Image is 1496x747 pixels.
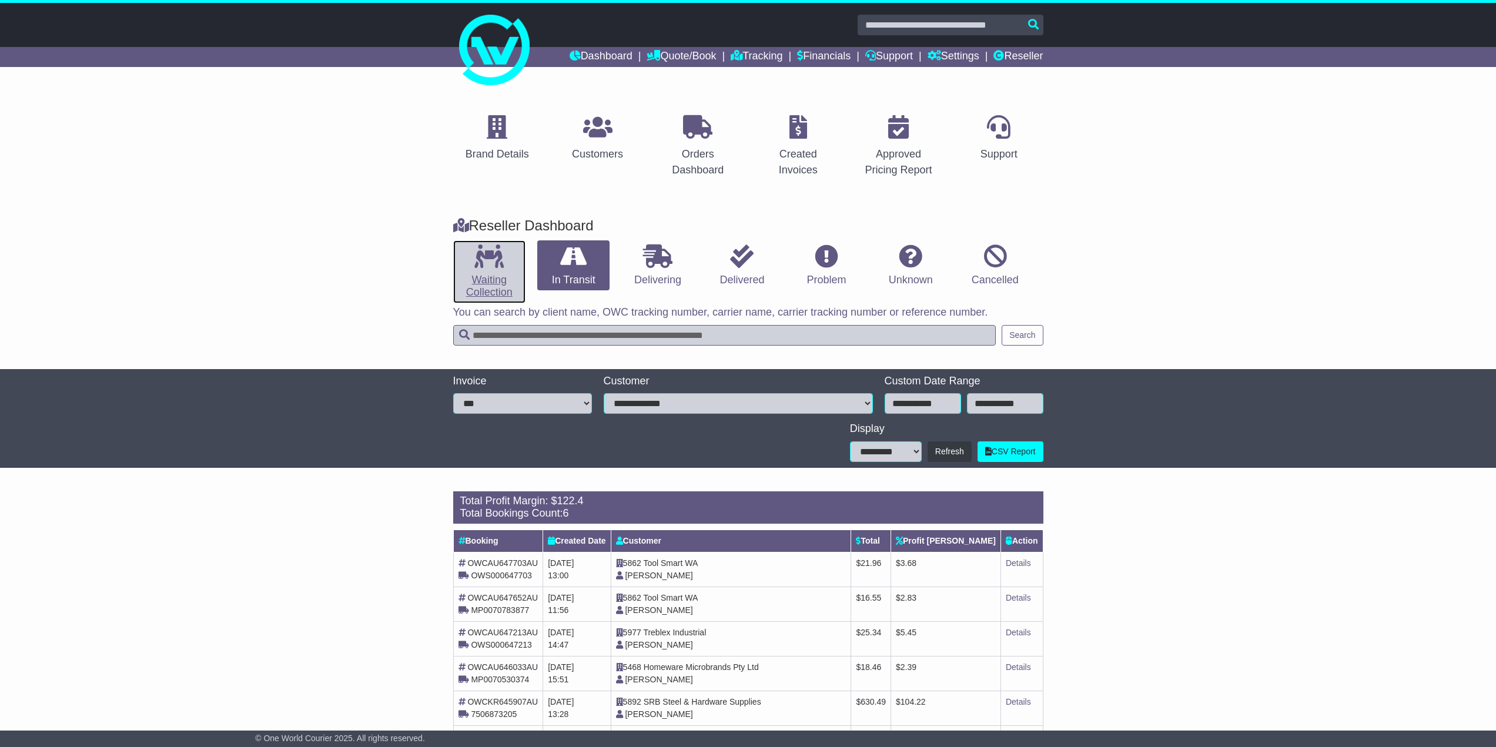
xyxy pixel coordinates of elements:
[625,675,692,684] span: [PERSON_NAME]
[901,593,916,602] span: 2.83
[850,423,1043,436] div: Display
[255,733,425,743] span: © One World Courier 2025. All rights reserved.
[453,530,543,552] th: Booking
[625,605,692,615] span: [PERSON_NAME]
[611,530,851,552] th: Customer
[467,628,538,637] span: OWCAU647213AU
[851,530,891,552] th: Total
[861,558,881,568] span: 21.96
[623,697,641,706] span: 5892
[471,709,517,719] span: 7506873205
[548,571,568,580] span: 13:00
[467,558,538,568] span: OWCAU647703AU
[643,593,698,602] span: Tool Smart WA
[548,709,568,719] span: 13:28
[891,621,1001,656] td: $
[861,697,886,706] span: 630.49
[647,47,716,67] a: Quote/Book
[862,146,935,178] div: Approved Pricing Report
[891,552,1001,587] td: $
[861,593,881,602] span: 16.55
[978,441,1043,462] a: CSV Report
[625,571,692,580] span: [PERSON_NAME]
[1002,325,1043,346] button: Search
[1006,558,1031,568] a: Details
[901,558,916,568] span: 3.68
[928,441,972,462] button: Refresh
[851,691,891,725] td: $
[851,552,891,587] td: $
[625,709,692,719] span: [PERSON_NAME]
[623,628,641,637] span: 5977
[548,640,568,649] span: 14:47
[466,146,529,162] div: Brand Details
[643,628,706,637] span: Treblex Industrial
[885,375,1043,388] div: Custom Date Range
[564,111,631,166] a: Customers
[654,111,742,182] a: Orders Dashboard
[453,375,592,388] div: Invoice
[548,697,574,706] span: [DATE]
[980,146,1018,162] div: Support
[471,571,532,580] span: OWS000647703
[1006,593,1031,602] a: Details
[1006,628,1031,637] a: Details
[993,47,1043,67] a: Reseller
[706,240,778,291] a: Delivered
[625,640,692,649] span: [PERSON_NAME]
[548,605,568,615] span: 11:56
[959,240,1031,291] a: Cancelled
[762,146,835,178] div: Created Invoices
[928,47,979,67] a: Settings
[644,697,761,706] span: SRB Steel & Hardware Supplies
[854,111,943,182] a: Approved Pricing Report
[1006,697,1031,706] a: Details
[861,628,881,637] span: 25.34
[467,662,538,672] span: OWCAU646033AU
[891,530,1001,552] th: Profit [PERSON_NAME]
[623,662,641,672] span: 5468
[891,691,1001,725] td: $
[891,587,1001,621] td: $
[548,593,574,602] span: [DATE]
[458,111,537,166] a: Brand Details
[1006,662,1031,672] a: Details
[572,146,623,162] div: Customers
[661,146,735,178] div: Orders Dashboard
[467,593,538,602] span: OWCAU647652AU
[731,47,782,67] a: Tracking
[797,47,851,67] a: Financials
[851,587,891,621] td: $
[973,111,1025,166] a: Support
[548,662,574,672] span: [DATE]
[548,628,574,637] span: [DATE]
[851,621,891,656] td: $
[1000,530,1043,552] th: Action
[623,593,641,602] span: 5862
[447,217,1049,235] div: Reseller Dashboard
[563,507,569,519] span: 6
[453,306,1043,319] p: You can search by client name, OWC tracking number, carrier name, carrier tracking number or refe...
[471,605,529,615] span: MP0070783877
[875,240,947,291] a: Unknown
[644,662,759,672] span: Homeware Microbrands Pty Ltd
[460,495,1036,508] div: Total Profit Margin: $
[754,111,843,182] a: Created Invoices
[557,495,584,507] span: 122.4
[901,628,916,637] span: 5.45
[865,47,913,67] a: Support
[604,375,873,388] div: Customer
[543,530,611,552] th: Created Date
[570,47,632,67] a: Dashboard
[453,240,526,303] a: Waiting Collection
[891,656,1001,691] td: $
[851,656,891,691] td: $
[548,675,568,684] span: 15:51
[467,697,538,706] span: OWCKR645907AU
[537,240,610,291] a: In Transit
[548,558,574,568] span: [DATE]
[623,558,641,568] span: 5862
[790,240,862,291] a: Problem
[471,675,529,684] span: MP0070530374
[901,697,926,706] span: 104.22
